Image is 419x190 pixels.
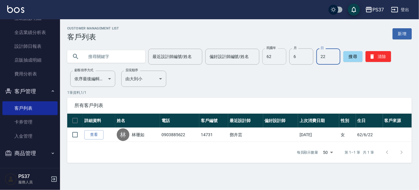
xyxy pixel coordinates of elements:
[294,46,297,50] label: 月
[228,114,263,128] th: 最近設計師
[2,101,58,115] a: 客戶列表
[125,68,138,72] label: 呈現順序
[2,67,58,81] a: 費用分析表
[339,114,356,128] th: 性別
[160,128,199,142] td: 0903885622
[74,103,405,109] span: 所有客戶列表
[297,150,318,155] p: 每頁顯示數量
[356,128,383,142] td: 62/6/22
[2,146,58,161] button: 商品管理
[67,33,119,41] h3: 客戶列表
[67,90,412,95] p: 1 筆資料, 1 / 1
[2,84,58,99] button: 客戶管理
[7,5,24,13] img: Logo
[18,173,49,179] h5: PS37
[339,128,356,142] td: 女
[2,129,58,143] a: 入金管理
[18,179,49,185] p: 服務人員
[121,71,166,87] div: 由大到小
[115,114,160,128] th: 姓名
[343,51,363,62] button: 搜尋
[2,115,58,129] a: 卡券管理
[67,26,119,30] h2: Customer Management List
[263,114,298,128] th: 偏好設計師
[2,53,58,67] a: 店販抽成明細
[393,28,412,39] a: 新增
[2,26,58,39] a: 全店業績分析表
[321,46,324,50] label: 日
[366,51,391,62] button: 清除
[132,132,144,138] a: 林珊如
[298,128,339,142] td: [DATE]
[117,128,129,141] div: 林
[5,173,17,185] img: Person
[321,144,335,161] div: 50
[389,4,412,15] button: 登出
[383,114,412,128] th: 客戶來源
[84,130,104,139] a: 查看
[74,68,93,72] label: 顧客排序方式
[267,46,276,50] label: 民國年
[298,114,339,128] th: 上次消費日期
[199,114,228,128] th: 客戶編號
[199,128,228,142] td: 14731
[345,150,374,155] p: 第 1–1 筆 共 1 筆
[2,39,58,53] a: 設計師日報表
[348,4,360,16] button: save
[70,71,115,87] div: 依序最後編輯時間
[160,114,199,128] th: 電話
[84,48,140,65] input: 搜尋關鍵字
[363,4,386,16] button: PS37
[372,6,384,14] div: PS37
[83,114,115,128] th: 詳細資料
[356,114,383,128] th: 生日
[228,128,263,142] td: 鄧卉芸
